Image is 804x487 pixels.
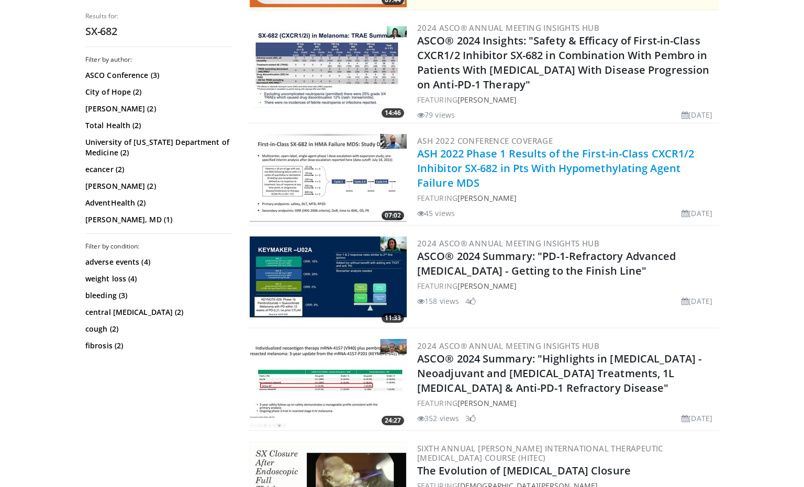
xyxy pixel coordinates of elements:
[250,236,407,325] a: 11:33
[417,249,676,278] a: ASCO® 2024 Summary: "PD-1-Refractory Advanced [MEDICAL_DATA] - Getting to the Finish Line"
[417,135,553,146] a: ASH 2022 Conference Coverage
[85,324,229,334] a: cough (2)
[417,208,455,219] li: 45 views
[250,26,407,115] a: 14:46
[382,211,404,220] span: 07:02
[85,70,229,81] a: ASCO Conference (3)
[417,296,459,307] li: 158 views
[417,352,701,395] a: ASCO® 2024 Summary: "Highlights in [MEDICAL_DATA] - Neoadjuvant and [MEDICAL_DATA] Treatments, 1L...
[382,108,404,118] span: 14:46
[417,341,599,351] a: 2024 ASCO® Annual Meeting Insights Hub
[85,164,229,175] a: ecancer (2)
[85,341,229,351] a: fibrosis (2)
[417,443,663,463] a: Sixth Annual [PERSON_NAME] International Therapeutic [MEDICAL_DATA] Course (HITEC)
[417,192,717,203] div: FEATURING
[85,55,232,64] h3: Filter by author:
[250,26,407,115] img: 83ab0e9e-99a6-435a-8371-a26f0bdb8a2e.300x170_q85_crop-smart_upscale.jpg
[417,94,717,105] div: FEATURING
[250,236,407,325] img: 8a9bda20-d449-4940-993b-f1021e0ab68f.300x170_q85_crop-smart_upscale.jpg
[85,25,232,38] h2: SX-682
[85,12,232,20] p: Results for:
[417,22,599,33] a: 2024 ASCO® Annual Meeting Insights Hub
[417,109,455,120] li: 79 views
[382,416,404,425] span: 24:27
[85,104,229,114] a: [PERSON_NAME] (2)
[250,339,407,428] a: 24:27
[85,290,229,301] a: bleeding (3)
[457,398,517,408] a: [PERSON_NAME]
[417,238,599,248] a: 2024 ASCO® Annual Meeting Insights Hub
[465,296,476,307] li: 4
[682,413,712,424] li: [DATE]
[457,281,517,291] a: [PERSON_NAME]
[417,280,717,291] div: FEATURING
[682,109,712,120] li: [DATE]
[417,398,717,409] div: FEATURING
[250,134,407,223] img: 30072788-fb57-4de1-8544-45e8284fb452.300x170_q85_crop-smart_upscale.jpg
[85,181,229,191] a: [PERSON_NAME] (2)
[85,137,229,158] a: University of [US_STATE] Department of Medicine (2)
[465,413,476,424] li: 3
[417,33,709,92] a: ASCO® 2024 Insights: "Safety & Efficacy of First-in-Class CXCR1/2 Inhibitor SX-682 in Combination...
[85,307,229,318] a: central [MEDICAL_DATA] (2)
[85,257,229,267] a: adverse events (4)
[417,413,459,424] li: 352 views
[85,242,232,251] h3: Filter by condition:
[417,463,631,478] a: The Evolution of [MEDICAL_DATA] Closure
[85,120,229,131] a: Total Health (2)
[250,134,407,223] a: 07:02
[85,274,229,284] a: weight loss (4)
[85,198,229,208] a: AdventHealth (2)
[682,208,712,219] li: [DATE]
[682,296,712,307] li: [DATE]
[382,313,404,323] span: 11:33
[85,214,229,225] a: [PERSON_NAME], MD (1)
[457,95,517,105] a: [PERSON_NAME]
[250,339,407,428] img: 8d861545-ee93-457f-b917-6641f3afed9a.300x170_q85_crop-smart_upscale.jpg
[85,87,229,97] a: City of Hope (2)
[457,193,517,203] a: [PERSON_NAME]
[417,146,694,190] a: ASH 2022 Phase 1 Results of the First-in-Class CXCR1/2 Inhibitor SX-682 in Pts With Hypomethylati...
